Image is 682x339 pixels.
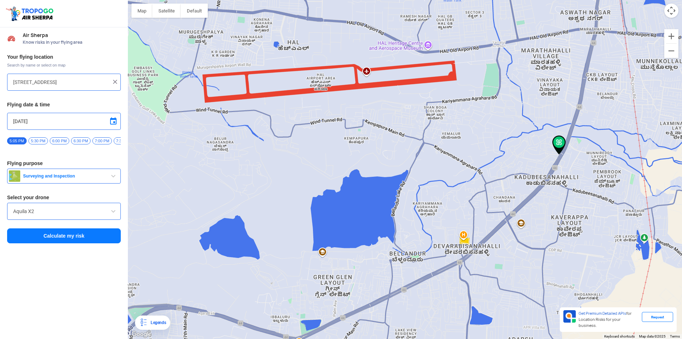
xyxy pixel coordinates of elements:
img: Legends [139,318,148,327]
h3: Flying date & time [7,102,121,107]
div: Legends [148,318,166,327]
h3: Select your drone [7,195,121,200]
button: Zoom in [664,29,678,43]
button: Calculate my risk [7,228,121,243]
div: for Location Risks for your business. [576,310,642,329]
span: 7:30 PM [114,137,133,144]
input: Search by name or Brand [13,207,115,216]
span: Get Premium Detailed APIs [579,311,626,316]
button: Show street map [131,4,152,18]
h3: Flying purpose [7,161,121,166]
a: Terms [670,334,680,338]
span: 6:30 PM [71,137,91,144]
a: Open this area in Google Maps (opens a new window) [130,330,153,339]
div: Request [642,312,673,322]
button: Show satellite imagery [152,4,181,18]
span: Search by name or select on map [7,62,121,68]
button: Map camera controls [664,4,678,18]
input: Select Date [13,117,115,126]
span: 5:05 PM [7,137,27,144]
span: Air Sherpa [23,32,121,38]
span: Map data ©2025 [639,334,666,338]
img: ic_close.png [112,78,119,85]
img: Google [130,330,153,339]
span: Surveying and Inspection [20,173,109,179]
h3: Your flying location [7,54,121,59]
span: 6:00 PM [50,137,69,144]
input: Search your flying location [13,78,109,86]
span: Know risks in your flying area [23,39,121,45]
button: Zoom out [664,44,678,58]
button: Keyboard shortcuts [604,334,635,339]
img: survey.png [9,170,20,182]
span: 7:00 PM [92,137,112,144]
button: Surveying and Inspection [7,169,121,184]
img: Premium APIs [563,310,576,323]
img: ic_tgdronemaps.svg [5,5,56,22]
img: Risk Scores [7,34,16,43]
span: 5:30 PM [28,137,48,144]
